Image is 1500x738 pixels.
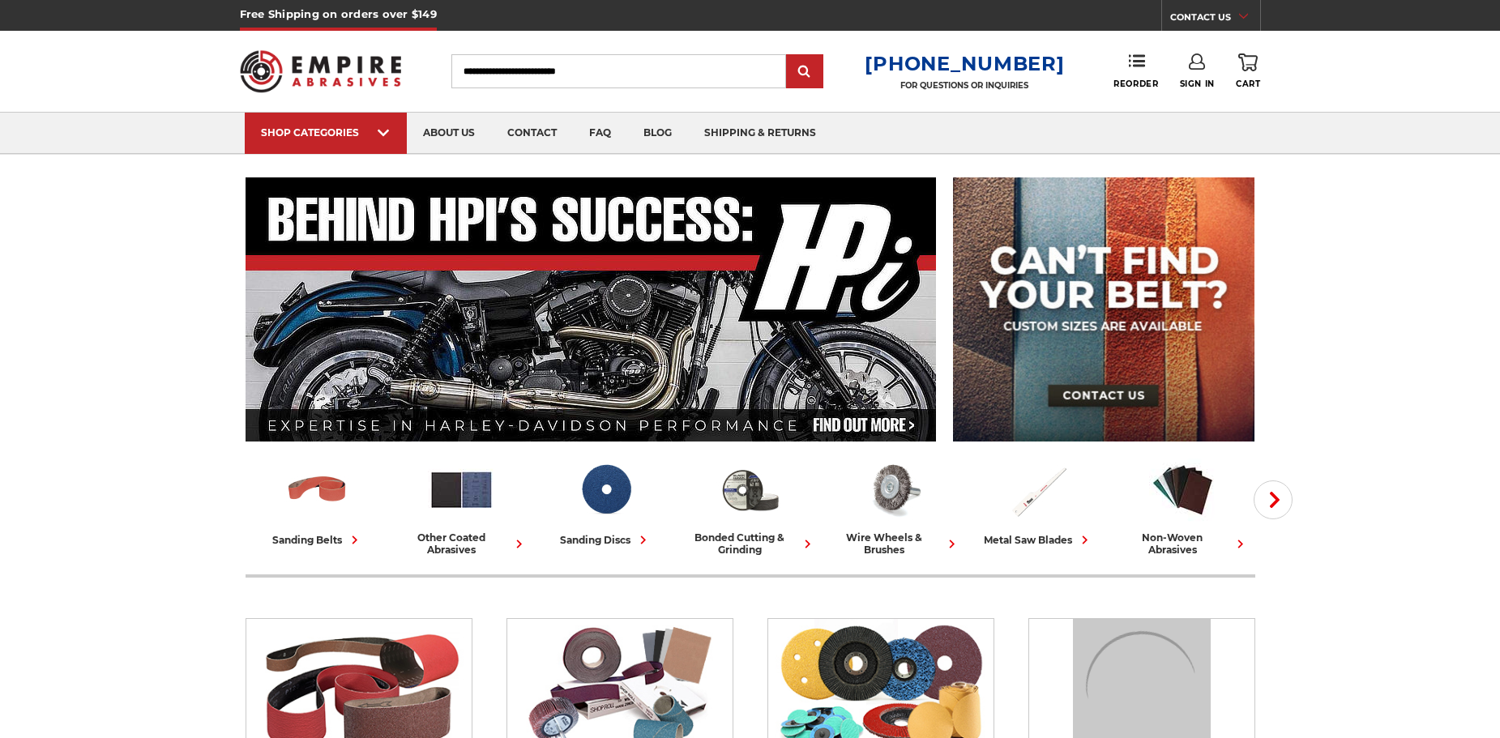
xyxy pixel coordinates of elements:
[272,531,363,548] div: sanding belts
[685,456,816,556] a: bonded cutting & grinding
[829,531,960,556] div: wire wheels & brushes
[240,40,402,103] img: Empire Abrasives
[861,456,928,523] img: Wire Wheels & Brushes
[865,52,1064,75] a: [PHONE_NUMBER]
[407,113,491,154] a: about us
[1170,8,1260,31] a: CONTACT US
[261,126,391,139] div: SHOP CATEGORIES
[716,456,784,523] img: Bonded Cutting & Grinding
[984,531,1093,548] div: metal saw blades
[541,456,672,548] a: sanding discs
[829,456,960,556] a: wire wheels & brushes
[1149,456,1216,523] img: Non-woven Abrasives
[491,113,573,154] a: contact
[685,531,816,556] div: bonded cutting & grinding
[1180,79,1215,89] span: Sign In
[1118,456,1249,556] a: non-woven abrasives
[953,177,1254,442] img: promo banner for custom belts.
[688,113,832,154] a: shipping & returns
[284,456,351,523] img: Sanding Belts
[246,177,937,442] img: Banner for an interview featuring Horsepower Inc who makes Harley performance upgrades featured o...
[1113,79,1158,89] span: Reorder
[396,456,528,556] a: other coated abrasives
[788,56,821,88] input: Submit
[573,113,627,154] a: faq
[572,456,639,523] img: Sanding Discs
[1118,531,1249,556] div: non-woven abrasives
[396,531,528,556] div: other coated abrasives
[252,456,383,548] a: sanding belts
[428,456,495,523] img: Other Coated Abrasives
[1236,79,1260,89] span: Cart
[560,531,652,548] div: sanding discs
[1113,53,1158,88] a: Reorder
[865,80,1064,91] p: FOR QUESTIONS OR INQUIRIES
[973,456,1105,548] a: metal saw blades
[627,113,688,154] a: blog
[1254,480,1293,519] button: Next
[1236,53,1260,89] a: Cart
[1005,456,1072,523] img: Metal Saw Blades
